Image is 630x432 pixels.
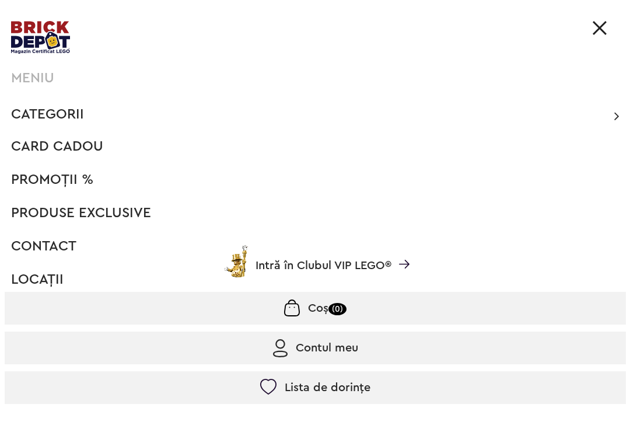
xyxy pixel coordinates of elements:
a: Card Cadou [11,140,103,154]
div: MENIU [11,71,626,85]
a: Produse exclusive [11,206,151,220]
a: Contact [11,239,76,253]
a: Contul meu [5,332,626,364]
span: Categorii [11,107,84,121]
a: Lista de dorințe [5,371,626,404]
a: Intră în Clubul VIP LEGO® [5,249,626,283]
small: (0) [328,303,346,315]
span: Intră în Clubul VIP LEGO® [256,260,391,271]
a: Coș(0) [5,292,626,325]
a: PROMOȚII % [11,173,93,187]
